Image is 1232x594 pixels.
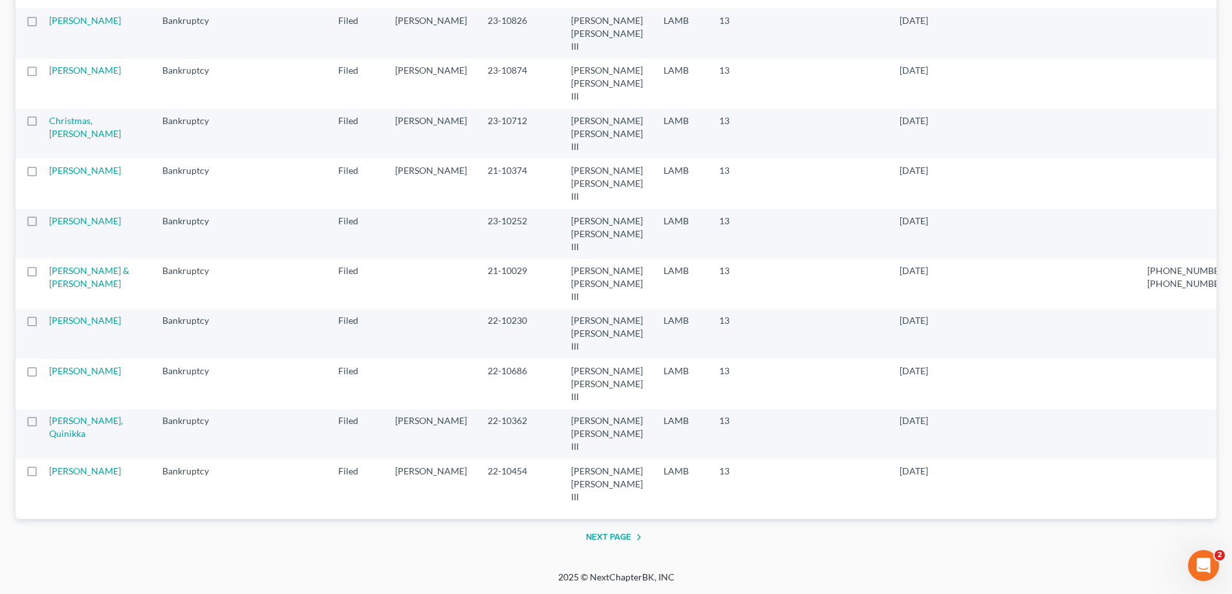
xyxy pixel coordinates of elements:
td: Bankruptcy [152,59,233,109]
td: [DATE] [889,209,964,259]
a: [PERSON_NAME] [49,165,121,176]
td: [PERSON_NAME] [385,409,477,459]
td: 23-10252 [477,209,561,259]
td: [PERSON_NAME] [PERSON_NAME] III [561,109,653,158]
td: Filed [328,359,385,408]
td: 13 [709,409,773,459]
a: [PERSON_NAME] [49,215,121,226]
td: LAMB [653,359,709,408]
a: [PERSON_NAME] [49,315,121,326]
td: 22-10230 [477,309,561,359]
td: [DATE] [889,459,964,509]
pre: [PHONE_NUMBER] [PHONE_NUMBER] [1147,264,1227,290]
td: [PERSON_NAME] [PERSON_NAME] III [561,459,653,509]
td: 13 [709,259,773,308]
td: Bankruptcy [152,309,233,359]
td: [PERSON_NAME] [PERSON_NAME] III [561,209,653,259]
td: 21-10029 [477,259,561,308]
td: LAMB [653,259,709,308]
td: Filed [328,459,385,509]
td: LAMB [653,158,709,208]
iframe: Intercom live chat [1188,550,1219,581]
td: [PERSON_NAME] [PERSON_NAME] III [561,409,653,459]
td: Filed [328,8,385,58]
td: Filed [328,409,385,459]
td: 22-10362 [477,409,561,459]
td: 13 [709,309,773,359]
td: [DATE] [889,409,964,459]
td: LAMB [653,8,709,58]
td: [PERSON_NAME] [385,109,477,158]
a: [PERSON_NAME] [49,65,121,76]
td: [DATE] [889,359,964,408]
div: 2025 © NextChapterBK, INC [248,571,985,594]
td: [DATE] [889,158,964,208]
td: [PERSON_NAME] [PERSON_NAME] III [561,259,653,308]
td: [DATE] [889,259,964,308]
button: Next Page [586,529,647,545]
td: [DATE] [889,59,964,109]
td: 23-10826 [477,8,561,58]
td: 23-10874 [477,59,561,109]
td: 13 [709,209,773,259]
td: [PERSON_NAME] [PERSON_NAME] III [561,8,653,58]
td: Filed [328,158,385,208]
td: [PERSON_NAME] [PERSON_NAME] III [561,359,653,408]
td: [PERSON_NAME] [385,59,477,109]
td: Filed [328,109,385,158]
td: [PERSON_NAME] [PERSON_NAME] III [561,59,653,109]
td: 13 [709,158,773,208]
td: 13 [709,59,773,109]
a: [PERSON_NAME], Quinikka [49,415,123,439]
td: [PERSON_NAME] [385,8,477,58]
td: Bankruptcy [152,158,233,208]
td: LAMB [653,409,709,459]
td: 22-10686 [477,359,561,408]
td: 23-10712 [477,109,561,158]
td: Bankruptcy [152,359,233,408]
td: 13 [709,8,773,58]
td: Bankruptcy [152,109,233,158]
td: LAMB [653,209,709,259]
td: 13 [709,359,773,408]
td: Bankruptcy [152,259,233,308]
td: LAMB [653,59,709,109]
a: Christmas, [PERSON_NAME] [49,115,121,139]
a: [PERSON_NAME] [49,365,121,376]
td: Filed [328,209,385,259]
td: 21-10374 [477,158,561,208]
td: LAMB [653,109,709,158]
td: [DATE] [889,109,964,158]
a: [PERSON_NAME] [49,465,121,476]
td: Filed [328,259,385,308]
td: 22-10454 [477,459,561,509]
td: [PERSON_NAME] [PERSON_NAME] III [561,158,653,208]
a: [PERSON_NAME] & [PERSON_NAME] [49,265,129,289]
td: Filed [328,309,385,359]
span: 2 [1215,550,1225,560]
td: 13 [709,459,773,509]
td: LAMB [653,459,709,509]
td: Bankruptcy [152,409,233,459]
td: [DATE] [889,8,964,58]
td: LAMB [653,309,709,359]
td: 13 [709,109,773,158]
td: Bankruptcy [152,8,233,58]
td: Bankruptcy [152,459,233,509]
a: [PERSON_NAME] [49,15,121,26]
td: [PERSON_NAME] [PERSON_NAME] III [561,309,653,359]
td: [PERSON_NAME] [385,459,477,509]
td: Filed [328,59,385,109]
td: Bankruptcy [152,209,233,259]
td: [DATE] [889,309,964,359]
td: [PERSON_NAME] [385,158,477,208]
